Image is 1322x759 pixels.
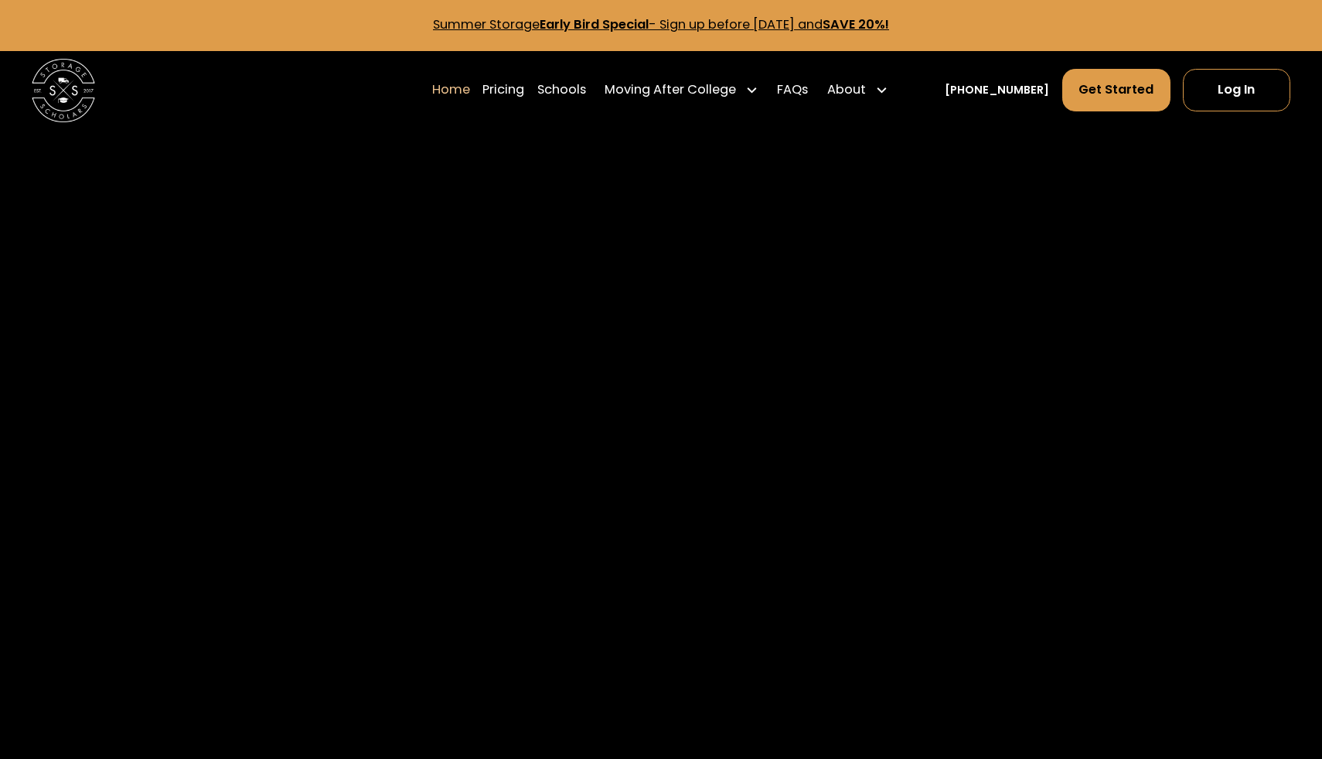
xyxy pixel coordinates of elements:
[1183,69,1290,111] a: Log In
[540,15,649,33] strong: Early Bird Special
[827,80,866,100] div: About
[945,82,1049,98] a: [PHONE_NUMBER]
[482,68,524,112] a: Pricing
[823,15,889,33] strong: SAVE 20%!
[605,80,736,100] div: Moving After College
[433,15,889,33] a: Summer StorageEarly Bird Special- Sign up before [DATE] andSAVE 20%!
[32,59,95,122] img: Storage Scholars main logo
[537,68,586,112] a: Schools
[432,68,470,112] a: Home
[1062,69,1170,111] a: Get Started
[777,68,808,112] a: FAQs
